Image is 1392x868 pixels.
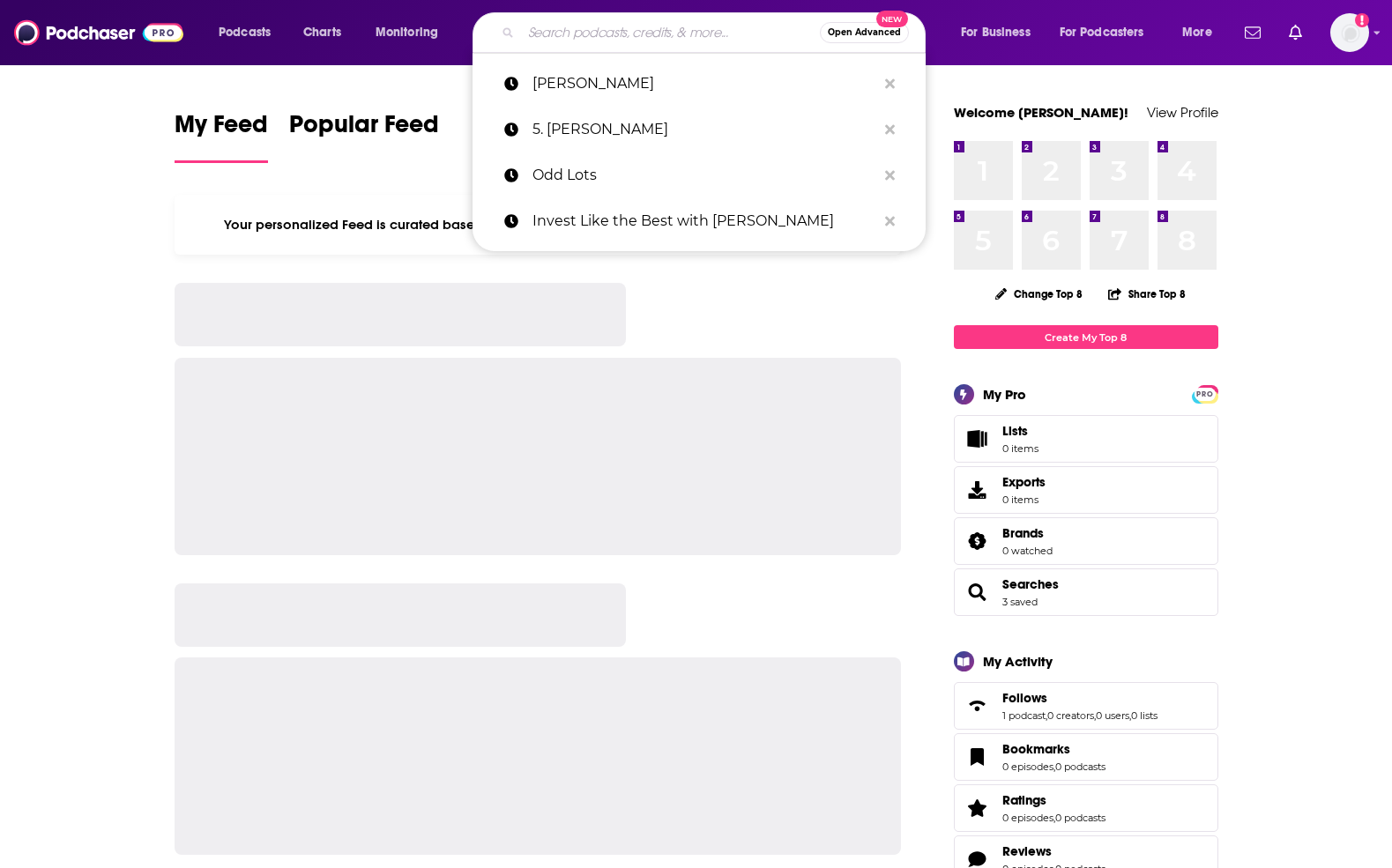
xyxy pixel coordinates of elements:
a: Welcome [PERSON_NAME]! [954,104,1128,121]
span: For Business [961,20,1031,45]
a: 0 creators [1047,709,1094,722]
span: More [1182,20,1212,45]
span: For Podcasters [1060,20,1144,45]
span: PRO [1195,388,1216,401]
span: , [1094,709,1096,722]
button: open menu [949,19,1053,47]
a: Charts [292,19,352,47]
a: PRO [1195,387,1216,400]
a: Lists [954,415,1218,463]
a: Searches [960,580,995,605]
p: Seth Godin [532,61,876,107]
span: Exports [1002,474,1046,490]
div: My Activity [983,653,1053,670]
span: Ratings [1002,792,1046,808]
a: Bookmarks [960,745,995,769]
a: Odd Lots [473,152,926,198]
svg: Add a profile image [1355,13,1369,27]
span: Ratings [954,784,1218,832]
span: New [876,11,908,27]
span: Logged in as meaghankoppel [1330,13,1369,52]
a: 0 episodes [1002,760,1053,773]
a: Exports [954,466,1218,514]
div: Search podcasts, credits, & more... [489,12,942,53]
a: 5. [PERSON_NAME] [473,107,926,152]
a: Invest Like the Best with [PERSON_NAME] [473,198,926,244]
button: open menu [1048,19,1170,47]
span: Open Advanced [828,28,901,37]
a: Ratings [1002,792,1105,808]
span: Reviews [1002,843,1052,859]
button: Share Top 8 [1107,277,1187,311]
a: My Feed [175,109,268,163]
span: , [1053,812,1055,824]
button: Open AdvancedNew [820,22,909,43]
span: Lists [960,427,995,451]
span: Bookmarks [1002,741,1070,757]
span: , [1129,709,1131,722]
button: open menu [1170,19,1234,47]
span: Brands [1002,525,1044,541]
input: Search podcasts, credits, & more... [521,19,820,47]
a: Show notifications dropdown [1238,18,1268,48]
a: Ratings [960,796,995,820]
a: 0 podcasts [1055,760,1105,773]
p: 5. Seth Godin [532,107,876,152]
span: Follows [954,682,1218,730]
span: Charts [303,20,341,45]
a: Show notifications dropdown [1282,18,1309,48]
span: Bookmarks [954,733,1218,781]
button: Show profile menu [1330,13,1369,52]
a: 0 lists [1131,709,1158,722]
a: Brands [1002,525,1053,541]
span: Searches [954,568,1218,616]
span: Podcasts [219,20,271,45]
p: Invest Like the Best with Patric O'Shaughnessy [532,198,876,244]
span: Lists [1002,423,1028,439]
span: Follows [1002,690,1047,706]
button: open menu [363,19,461,47]
span: 0 items [1002,442,1038,455]
a: 0 podcasts [1055,812,1105,824]
a: 0 episodes [1002,812,1053,824]
img: User Profile [1330,13,1369,52]
a: Follows [1002,690,1158,706]
span: Lists [1002,423,1038,439]
button: Change Top 8 [985,283,1094,305]
span: Popular Feed [289,109,439,150]
p: Odd Lots [532,152,876,198]
a: Follows [960,694,995,718]
a: View Profile [1147,104,1218,121]
a: [PERSON_NAME] [473,61,926,107]
div: Your personalized Feed is curated based on the Podcasts, Creators, Users, and Lists that you Follow. [175,195,902,255]
div: My Pro [983,386,1026,403]
a: 0 users [1096,709,1129,722]
a: 3 saved [1002,596,1038,608]
img: Podchaser - Follow, Share and Rate Podcasts [14,16,183,49]
a: 0 watched [1002,545,1053,557]
span: Brands [954,517,1218,565]
span: Exports [960,478,995,502]
a: Popular Feed [289,109,439,163]
span: Monitoring [376,20,438,45]
a: Searches [1002,576,1059,592]
a: 1 podcast [1002,709,1046,722]
span: 0 items [1002,493,1046,506]
a: Create My Top 8 [954,325,1218,349]
span: , [1053,760,1055,773]
span: My Feed [175,109,268,150]
span: , [1046,709,1047,722]
a: Reviews [1002,843,1105,859]
a: Bookmarks [1002,741,1105,757]
a: Brands [960,529,995,553]
button: open menu [206,19,294,47]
